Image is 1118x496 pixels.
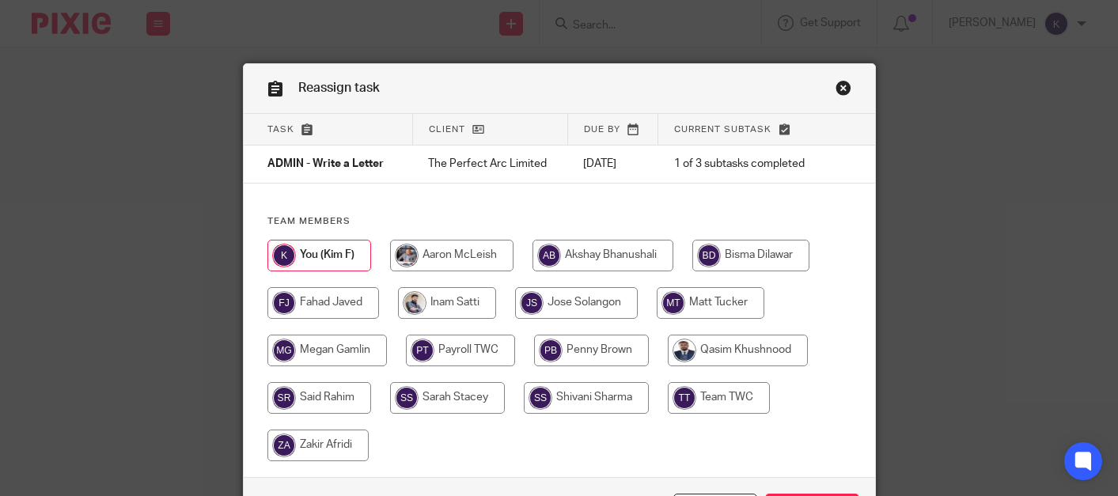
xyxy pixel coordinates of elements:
span: Task [267,125,294,134]
span: Current subtask [674,125,771,134]
p: The Perfect Arc Limited [428,156,551,172]
p: [DATE] [583,156,642,172]
span: Reassign task [298,81,380,94]
a: Close this dialog window [836,80,851,101]
td: 1 of 3 subtasks completed [658,146,826,184]
span: Due by [584,125,620,134]
span: ADMIN - Write a Letter [267,159,384,170]
h4: Team members [267,215,851,228]
span: Client [429,125,465,134]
